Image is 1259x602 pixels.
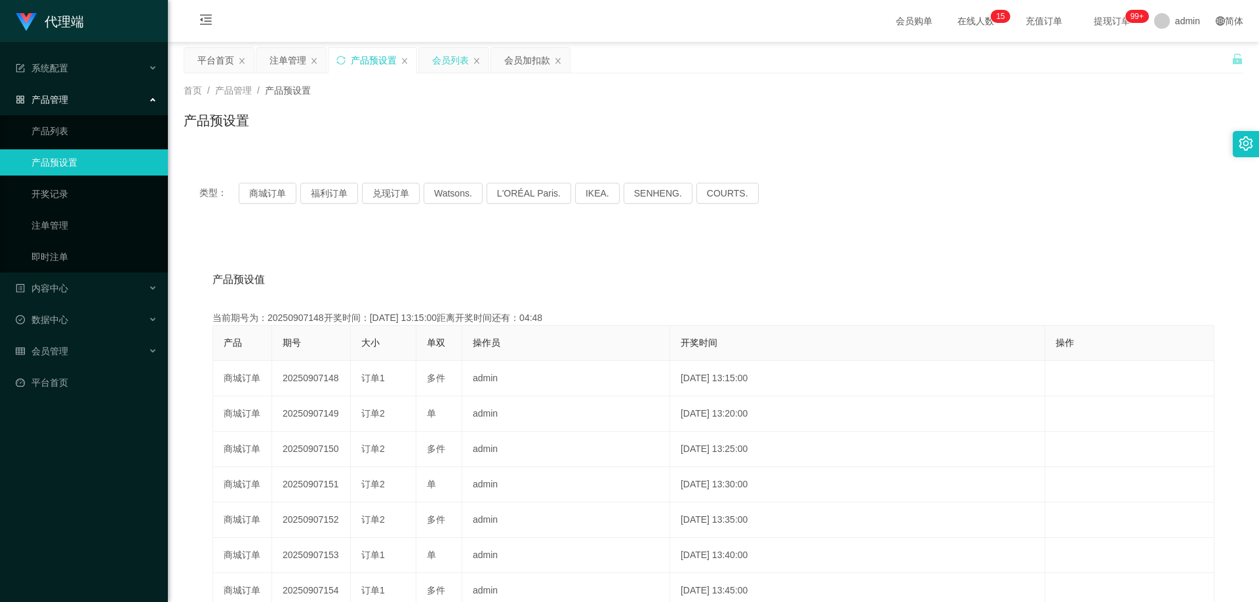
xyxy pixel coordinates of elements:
[473,57,481,65] i: 图标: close
[239,183,296,204] button: 商城订单
[361,514,385,525] span: 订单2
[16,314,68,325] span: 数据中心
[197,48,234,73] div: 平台首页
[16,13,37,31] img: logo.9652507e.png
[257,85,260,96] span: /
[1087,16,1137,26] span: 提现订单
[184,1,228,43] i: 图标: menu-fold
[554,57,562,65] i: 图标: close
[31,181,157,207] a: 开奖记录
[504,48,550,73] div: 会员加扣款
[16,94,68,105] span: 产品管理
[213,467,272,502] td: 商城订单
[361,443,385,454] span: 订单2
[272,467,351,502] td: 20250907151
[427,479,436,489] span: 单
[16,95,25,104] i: 图标: appstore-o
[473,337,500,348] span: 操作员
[696,183,759,204] button: COURTS.
[336,56,346,65] i: 图标: sync
[427,550,436,560] span: 单
[462,538,670,573] td: admin
[272,538,351,573] td: 20250907153
[16,346,68,356] span: 会员管理
[1125,10,1149,23] sup: 1105
[213,432,272,467] td: 商城订单
[575,183,620,204] button: IKEA.
[270,48,306,73] div: 注单管理
[670,538,1045,573] td: [DATE] 13:40:00
[184,111,249,130] h1: 产品预设置
[213,502,272,538] td: 商城订单
[432,48,469,73] div: 会员列表
[184,85,202,96] span: 首页
[212,311,1214,325] div: 当前期号为：20250907148开奖时间：[DATE] 13:15:00距离开奖时间还有：04:48
[996,10,1001,23] p: 1
[624,183,692,204] button: SENHENG.
[401,57,409,65] i: 图标: close
[31,118,157,144] a: 产品列表
[361,585,385,595] span: 订单1
[487,183,571,204] button: L'ORÉAL Paris.
[215,85,252,96] span: 产品管理
[16,369,157,396] a: 图标: dashboard平台首页
[361,408,385,419] span: 订单2
[31,244,157,270] a: 即时注单
[462,396,670,432] td: admin
[45,1,84,43] h1: 代理端
[199,183,239,204] span: 类型：
[670,432,1045,467] td: [DATE] 13:25:00
[224,337,242,348] span: 产品
[16,283,68,293] span: 内容中心
[670,361,1045,396] td: [DATE] 13:15:00
[670,396,1045,432] td: [DATE] 13:20:00
[272,432,351,467] td: 20250907150
[427,514,445,525] span: 多件
[272,361,351,396] td: 20250907148
[213,396,272,432] td: 商城订单
[1056,337,1074,348] span: 操作
[16,315,25,324] i: 图标: check-circle-o
[462,361,670,396] td: admin
[213,538,272,573] td: 商城订单
[991,10,1010,23] sup: 15
[427,585,445,595] span: 多件
[681,337,717,348] span: 开奖时间
[670,467,1045,502] td: [DATE] 13:30:00
[212,272,265,288] span: 产品预设值
[238,57,246,65] i: 图标: close
[272,502,351,538] td: 20250907152
[670,502,1045,538] td: [DATE] 13:35:00
[1001,10,1005,23] p: 5
[462,432,670,467] td: admin
[1231,53,1243,65] i: 图标: unlock
[1239,136,1253,151] i: 图标: setting
[462,467,670,502] td: admin
[16,64,25,73] i: 图标: form
[310,57,318,65] i: 图标: close
[361,373,385,383] span: 订单1
[16,284,25,293] i: 图标: profile
[427,337,445,348] span: 单双
[427,373,445,383] span: 多件
[351,48,397,73] div: 产品预设置
[361,337,380,348] span: 大小
[462,502,670,538] td: admin
[272,396,351,432] td: 20250907149
[31,149,157,176] a: 产品预设置
[31,212,157,238] a: 注单管理
[207,85,210,96] span: /
[16,63,68,73] span: 系统配置
[427,443,445,454] span: 多件
[951,16,1001,26] span: 在线人数
[1019,16,1069,26] span: 充值订单
[213,361,272,396] td: 商城订单
[283,337,301,348] span: 期号
[16,16,84,26] a: 代理端
[361,550,385,560] span: 订单1
[16,347,25,356] i: 图标: table
[361,479,385,489] span: 订单2
[300,183,358,204] button: 福利订单
[424,183,483,204] button: Watsons.
[1216,16,1225,26] i: 图标: global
